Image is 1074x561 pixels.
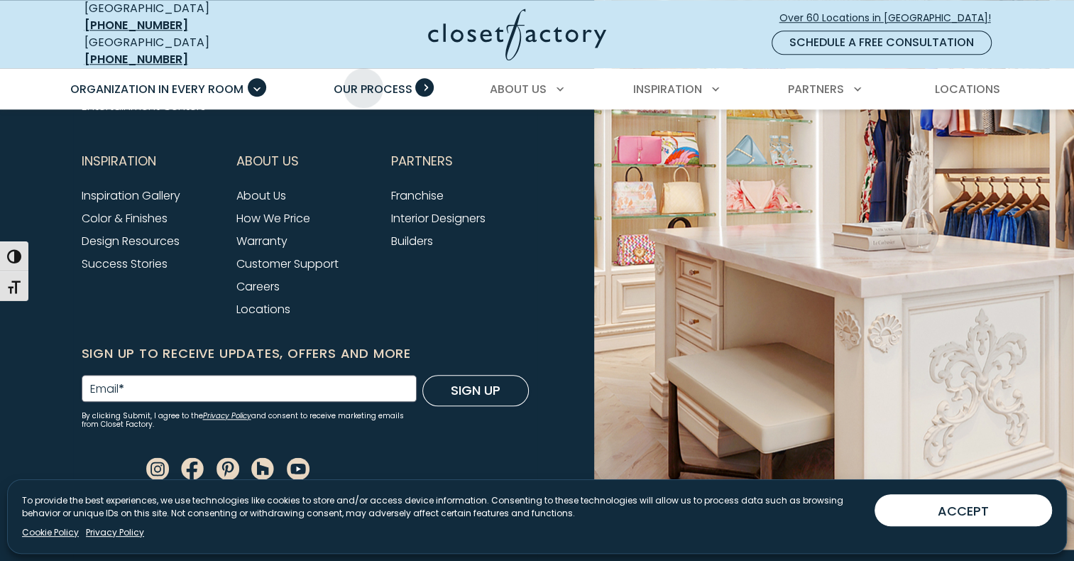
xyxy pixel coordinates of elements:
a: Over 60 Locations in [GEOGRAPHIC_DATA]! [779,6,1003,31]
span: Organization in Every Room [70,81,243,97]
a: Design Resources [82,233,180,249]
span: Partners [788,81,844,97]
span: About Us [236,143,299,179]
span: Partners [391,143,453,179]
a: Careers [236,278,280,295]
a: Cookie Policy [22,526,79,539]
a: Inspiration Gallery [82,187,180,204]
small: By clicking Submit, I agree to the and consent to receive marketing emails from Closet Factory. [82,412,417,429]
a: Entertainment Centers [82,98,206,114]
span: About Us [490,81,547,97]
label: Email [90,383,124,395]
a: [PHONE_NUMBER] [84,51,188,67]
span: Our Process [334,81,412,97]
img: Closet Factory Logo [428,9,606,60]
a: Color & Finishes [82,210,168,227]
a: Pinterest [217,459,239,476]
a: Privacy Policy [203,410,251,421]
a: Warranty [236,233,287,249]
a: Privacy Policy [86,526,144,539]
a: Franchise [391,187,444,204]
a: How We Price [236,210,310,227]
a: Houzz [251,459,274,476]
button: Footer Subnav Button - Inspiration [82,143,219,179]
button: Footer Subnav Button - About Us [236,143,374,179]
div: [GEOGRAPHIC_DATA] [84,34,290,68]
button: Sign Up [422,375,529,406]
a: Locations [236,301,290,317]
h6: Sign Up to Receive Updates, Offers and More [82,344,529,364]
a: Facebook [181,459,204,476]
span: Over 60 Locations in [GEOGRAPHIC_DATA]! [779,11,1002,26]
a: Builders [391,233,433,249]
nav: Primary Menu [60,70,1014,109]
span: Locations [934,81,999,97]
button: Footer Subnav Button - Partners [391,143,529,179]
a: Youtube [287,459,309,476]
a: Customer Support [236,256,339,272]
button: ACCEPT [875,494,1052,526]
span: Inspiration [633,81,702,97]
a: Interior Designers [391,210,486,227]
a: About Us [236,187,286,204]
a: Success Stories [82,256,168,272]
span: Inspiration [82,143,156,179]
a: [PHONE_NUMBER] [84,17,188,33]
a: Schedule a Free Consultation [772,31,992,55]
a: Instagram [146,459,169,476]
p: To provide the best experiences, we use technologies like cookies to store and/or access device i... [22,494,863,520]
